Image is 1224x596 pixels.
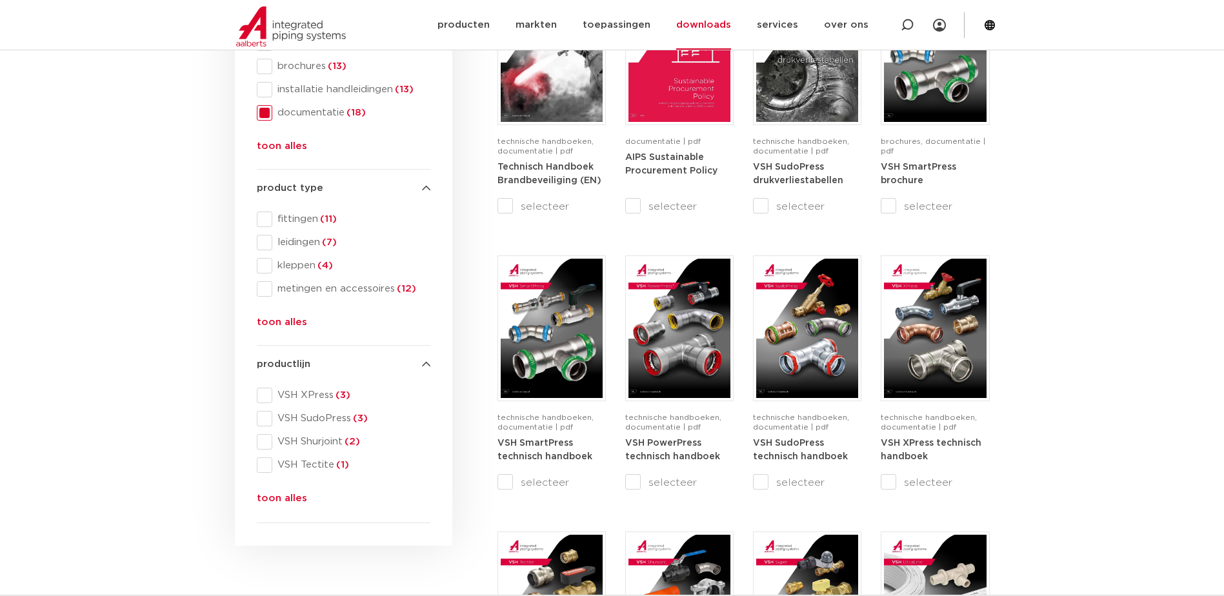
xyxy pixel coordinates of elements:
a: Technisch Handboek Brandbeveiliging (EN) [497,162,601,186]
div: VSH SudoPress(3) [257,411,430,426]
a: AIPS Sustainable Procurement Policy [625,152,717,176]
span: VSH Shurjoint [272,435,430,448]
span: VSH SudoPress [272,412,430,425]
label: selecteer [753,199,861,214]
span: technische handboeken, documentatie | pdf [881,413,977,431]
span: installatie handleidingen [272,83,430,96]
div: kleppen(4) [257,258,430,273]
a: VSH PowerPress technisch handboek [625,438,720,462]
span: (3) [334,390,350,400]
span: (12) [395,284,416,293]
strong: VSH SudoPress technisch handboek [753,439,848,462]
div: my IPS [933,11,946,39]
span: brochures [272,60,430,73]
a: VSH SudoPress drukverliestabellen [753,162,843,186]
span: (7) [320,237,337,247]
strong: VSH SudoPress drukverliestabellen [753,163,843,186]
span: (13) [393,84,414,94]
span: technische handboeken, documentatie | pdf [753,413,849,431]
span: technische handboeken, documentatie | pdf [497,413,594,431]
strong: VSH PowerPress technisch handboek [625,439,720,462]
label: selecteer [497,199,606,214]
span: leidingen [272,236,430,249]
strong: VSH SmartPress technisch handboek [497,439,592,462]
button: toon alles [257,315,307,335]
img: VSH-XPress_A4TM_5008762_2025_4.1_NL-pdf.jpg [884,259,986,398]
div: installatie handleidingen(13) [257,82,430,97]
div: documentatie(18) [257,105,430,121]
a: VSH SmartPress brochure [881,162,956,186]
div: VSH Shurjoint(2) [257,434,430,450]
img: VSH-SudoPress_A4TM_5001604-2023-3.0_NL-pdf.jpg [756,259,858,398]
label: selecteer [881,475,989,490]
span: VSH XPress [272,389,430,402]
button: toon alles [257,491,307,512]
div: leidingen(7) [257,235,430,250]
span: metingen en accessoires [272,283,430,295]
label: selecteer [625,475,734,490]
label: selecteer [753,475,861,490]
span: fittingen [272,213,430,226]
a: VSH XPress technisch handboek [881,438,981,462]
div: VSH XPress(3) [257,388,430,403]
span: documentatie [272,106,430,119]
strong: VSH SmartPress brochure [881,163,956,186]
h4: product type [257,181,430,196]
span: (2) [343,437,360,446]
strong: AIPS Sustainable Procurement Policy [625,153,717,176]
span: brochures, documentatie | pdf [881,137,985,155]
span: technische handboeken, documentatie | pdf [753,137,849,155]
h4: productlijn [257,357,430,372]
strong: VSH XPress technisch handboek [881,439,981,462]
span: (3) [351,413,368,423]
a: VSH SudoPress technisch handboek [753,438,848,462]
div: metingen en accessoires(12) [257,281,430,297]
span: technische handboeken, documentatie | pdf [497,137,594,155]
img: VSH-SmartPress_A4TM_5009301_2023_2.0-EN-pdf.jpg [501,259,603,398]
img: VSH-PowerPress_A4TM_5008817_2024_3.1_NL-pdf.jpg [628,259,730,398]
div: fittingen(11) [257,212,430,227]
strong: Technisch Handboek Brandbeveiliging (EN) [497,163,601,186]
span: (11) [318,214,337,224]
a: VSH SmartPress technisch handboek [497,438,592,462]
div: brochures(13) [257,59,430,74]
span: technische handboeken, documentatie | pdf [625,413,721,431]
span: VSH Tectite [272,459,430,472]
label: selecteer [881,199,989,214]
span: (13) [326,61,346,71]
span: (18) [345,108,366,117]
button: toon alles [257,139,307,159]
span: (1) [334,460,349,470]
span: (4) [316,261,333,270]
span: kleppen [272,259,430,272]
span: documentatie | pdf [625,137,701,145]
label: selecteer [497,475,606,490]
div: VSH Tectite(1) [257,457,430,473]
label: selecteer [625,199,734,214]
